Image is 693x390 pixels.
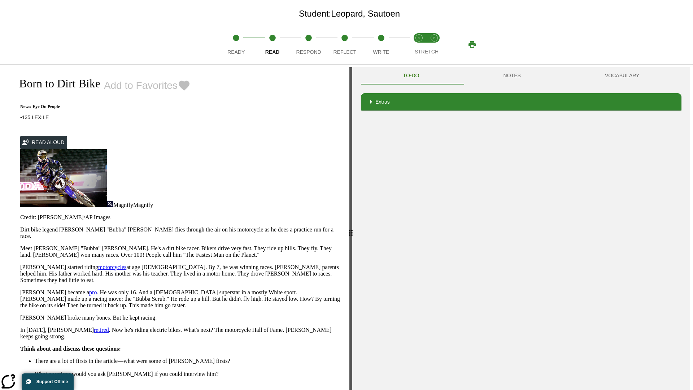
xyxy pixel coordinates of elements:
[12,77,100,90] h2: Born to Dirt Bike
[20,214,341,221] p: Credit: [PERSON_NAME]/AP Images
[113,202,133,208] span: Magnify
[94,327,109,333] a: retired
[424,25,445,64] button: Stretch Respond step 2 of 2
[35,371,341,377] li: What questions would you ask [PERSON_NAME] if you could interview him?
[563,67,681,84] button: VOCABULARY
[415,49,439,55] span: STRETCH
[35,358,341,364] li: There are a lot of firsts in the article—what were some of [PERSON_NAME] firsts?
[12,104,191,109] p: News: Eye On People
[352,67,690,390] div: activity
[20,245,341,258] p: Meet [PERSON_NAME] "Bubba" [PERSON_NAME]. He's a dirt bike racer. Bikers drive very fast. They ri...
[20,315,341,321] p: [PERSON_NAME] broke many bones. But he kept racing.
[20,327,341,340] p: In [DATE], [PERSON_NAME] . Now he's riding electric bikes. What's next? The motorcycle Hall of Fa...
[20,346,121,352] strong: Think about and discuss these questions:
[361,67,461,84] button: TO-DO
[265,49,280,55] span: Read
[418,36,420,40] text: 1
[107,201,113,207] img: Magnify
[20,289,341,309] p: [PERSON_NAME] became a . He was only 16. And a [DEMOGRAPHIC_DATA] superstar in a mostly White spo...
[133,202,153,208] span: Magnify
[349,67,352,390] div: Press Enter or Spacebar and then press right and left arrow keys to move the slider
[36,379,68,384] span: Support Offline
[288,25,330,64] button: Respond step 3 of 5
[20,226,341,239] p: Dirt bike legend [PERSON_NAME] "Bubba" [PERSON_NAME] flies through the air on his motorcycle as h...
[296,49,321,55] span: Respond
[251,25,293,64] button: Read step 2 of 5
[22,373,74,390] button: Support Offline
[334,49,357,55] span: Reflect
[375,98,390,106] p: Extras
[20,264,341,283] p: [PERSON_NAME] started riding at age [DEMOGRAPHIC_DATA]. By 7, he was winning races. [PERSON_NAME]...
[461,67,563,84] button: NOTES
[3,67,349,386] div: reading
[20,149,107,207] img: Motocross racer James Stewart flies through the air on his dirt bike.
[98,264,126,270] a: motorcycles
[433,36,435,40] text: 2
[12,114,191,121] p: -135 LEXILE
[215,25,257,64] button: Ready step 1 of 5
[361,93,681,110] div: Extras
[361,67,681,84] div: Instructional Panel Tabs
[227,49,245,55] span: Ready
[461,38,484,51] button: Print
[409,25,430,64] button: Stretch Read step 1 of 2
[373,49,389,55] span: Write
[360,25,402,64] button: Write step 5 of 5
[20,136,67,149] button: Read Aloud
[324,25,366,64] button: Reflect step 4 of 5
[89,289,97,295] a: pro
